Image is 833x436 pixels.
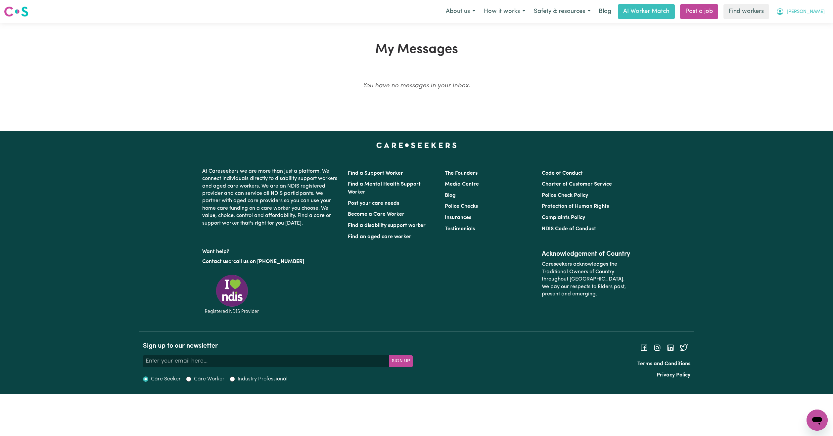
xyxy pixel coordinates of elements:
[389,355,413,367] button: Subscribe
[4,6,28,18] img: Careseekers logo
[143,42,690,58] h1: My Messages
[143,355,389,367] input: Enter your email here...
[542,258,631,300] p: Careseekers acknowledges the Traditional Owners of Country throughout [GEOGRAPHIC_DATA]. We pay o...
[348,171,403,176] a: Find a Support Worker
[363,83,470,89] em: You have no messages in your inbox.
[348,234,411,240] a: Find an aged care worker
[530,5,595,19] button: Safety & resources
[202,165,340,230] p: At Careseekers we are more than just a platform. We connect individuals directly to disability su...
[680,4,718,19] a: Post a job
[542,182,612,187] a: Charter of Customer Service
[441,5,480,19] button: About us
[202,259,228,264] a: Contact us
[348,212,404,217] a: Become a Care Worker
[637,361,690,367] a: Terms and Conditions
[480,5,530,19] button: How it works
[202,274,262,315] img: Registered NDIS provider
[542,193,588,198] a: Police Check Policy
[542,171,583,176] a: Code of Conduct
[445,182,479,187] a: Media Centre
[787,8,825,16] span: [PERSON_NAME]
[640,345,648,350] a: Follow Careseekers on Facebook
[348,182,421,195] a: Find a Mental Health Support Worker
[143,342,413,350] h2: Sign up to our newsletter
[348,223,426,228] a: Find a disability support worker
[653,345,661,350] a: Follow Careseekers on Instagram
[680,345,688,350] a: Follow Careseekers on Twitter
[348,201,399,206] a: Post your care needs
[445,171,478,176] a: The Founders
[542,250,631,258] h2: Acknowledgement of Country
[445,215,471,220] a: Insurances
[233,259,304,264] a: call us on [PHONE_NUMBER]
[376,143,457,148] a: Careseekers home page
[542,215,585,220] a: Complaints Policy
[542,226,596,232] a: NDIS Code of Conduct
[542,204,609,209] a: Protection of Human Rights
[723,4,769,19] a: Find workers
[445,204,478,209] a: Police Checks
[595,4,615,19] a: Blog
[807,410,828,431] iframe: Button to launch messaging window, conversation in progress
[667,345,674,350] a: Follow Careseekers on LinkedIn
[4,4,28,19] a: Careseekers logo
[194,375,224,383] label: Care Worker
[772,5,829,19] button: My Account
[202,245,340,255] p: Want help?
[202,255,340,268] p: or
[657,372,690,378] a: Privacy Policy
[445,193,456,198] a: Blog
[238,375,288,383] label: Industry Professional
[618,4,675,19] a: AI Worker Match
[445,226,475,232] a: Testimonials
[151,375,181,383] label: Care Seeker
